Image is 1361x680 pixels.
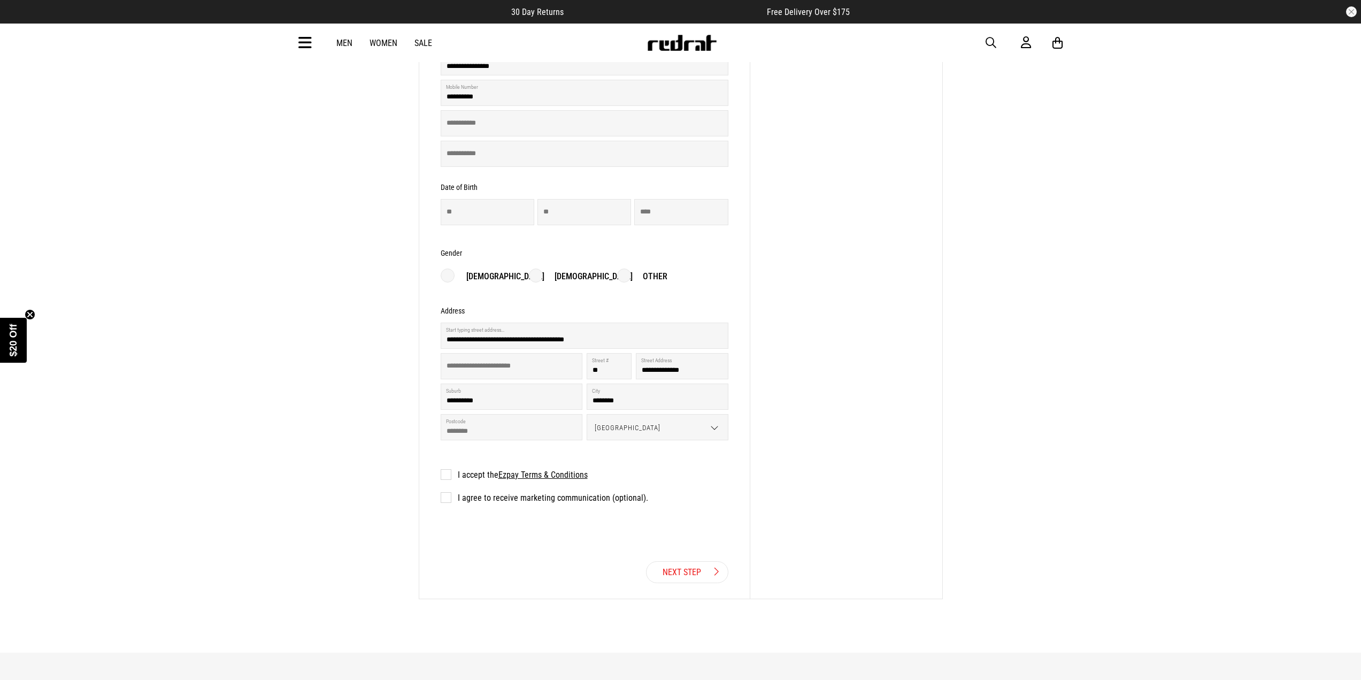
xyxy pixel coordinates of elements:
[441,493,648,503] label: I agree to receive marketing communication (optional).
[25,309,35,320] button: Close teaser
[587,415,720,441] span: [GEOGRAPHIC_DATA]
[336,38,352,48] a: Men
[511,7,564,17] span: 30 Day Returns
[9,4,41,36] button: Open LiveChat chat widget
[441,307,465,315] h3: Address
[456,270,544,283] p: [DEMOGRAPHIC_DATA]
[441,183,478,192] h3: Date of Birth
[8,324,19,356] span: $20 Off
[632,270,667,283] p: Other
[585,6,745,17] iframe: Customer reviews powered by Trustpilot
[647,35,717,51] img: Redrat logo
[498,470,588,480] a: Ezpay Terms & Conditions
[441,470,588,480] label: I accept the
[544,270,633,283] p: [DEMOGRAPHIC_DATA]
[414,38,432,48] a: Sale
[370,38,397,48] a: Women
[441,249,462,257] h3: Gender
[646,561,728,583] a: Next Step
[767,7,850,17] span: Free Delivery Over $175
